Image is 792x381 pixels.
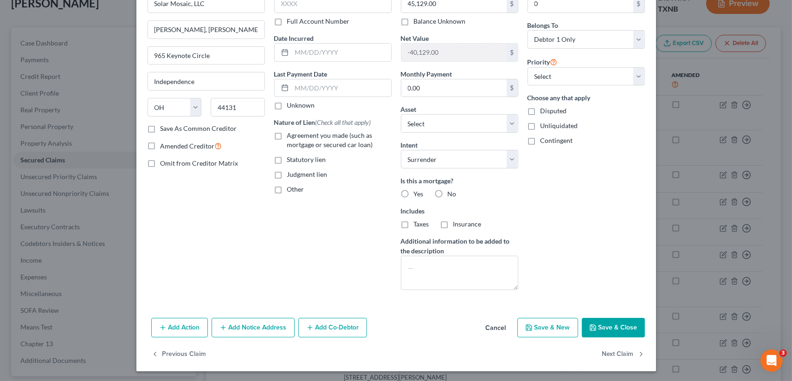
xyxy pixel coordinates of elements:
label: Balance Unknown [414,17,466,26]
span: (Check all that apply) [316,118,371,126]
input: Enter city... [148,72,264,90]
label: Choose any that apply [528,93,645,103]
iframe: Intercom live chat [760,349,783,372]
label: Priority [528,56,558,67]
button: Save & New [517,318,578,337]
input: MM/DD/YYYY [292,79,391,97]
button: Save & Close [582,318,645,337]
span: Statutory lien [287,155,326,163]
div: $ [507,44,518,61]
span: Omit from Creditor Matrix [161,159,238,167]
span: Amended Creditor [161,142,215,150]
input: Enter zip... [211,98,265,116]
button: Add Co-Debtor [298,318,367,337]
input: 0.00 [401,79,507,97]
label: Intent [401,140,418,150]
label: Unknown [287,101,315,110]
button: Add Action [151,318,208,337]
label: Last Payment Date [274,69,328,79]
button: Add Notice Address [212,318,295,337]
span: Yes [414,190,424,198]
span: No [448,190,457,198]
label: Date Incurred [274,33,314,43]
input: Enter address... [148,21,264,39]
span: Disputed [541,107,567,115]
label: Additional information to be added to the description [401,236,518,256]
button: Previous Claim [151,345,206,364]
span: Contingent [541,136,573,144]
label: Monthly Payment [401,69,452,79]
input: Apt, Suite, etc... [148,47,264,65]
span: Judgment lien [287,170,328,178]
span: Asset [401,105,417,113]
div: $ [507,79,518,97]
span: Other [287,185,304,193]
label: Full Account Number [287,17,350,26]
span: 3 [779,349,787,357]
input: MM/DD/YYYY [292,44,391,61]
span: Insurance [453,220,482,228]
span: Taxes [414,220,429,228]
label: Is this a mortgage? [401,176,518,186]
label: Includes [401,206,518,216]
button: Cancel [478,319,514,337]
label: Net Value [401,33,429,43]
span: Agreement you made (such as mortgage or secured car loan) [287,131,373,149]
input: 0.00 [401,44,507,61]
label: Nature of Lien [274,117,371,127]
span: Unliquidated [541,122,578,129]
label: Save As Common Creditor [161,124,237,133]
span: Belongs To [528,21,559,29]
button: Next Claim [602,345,645,364]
